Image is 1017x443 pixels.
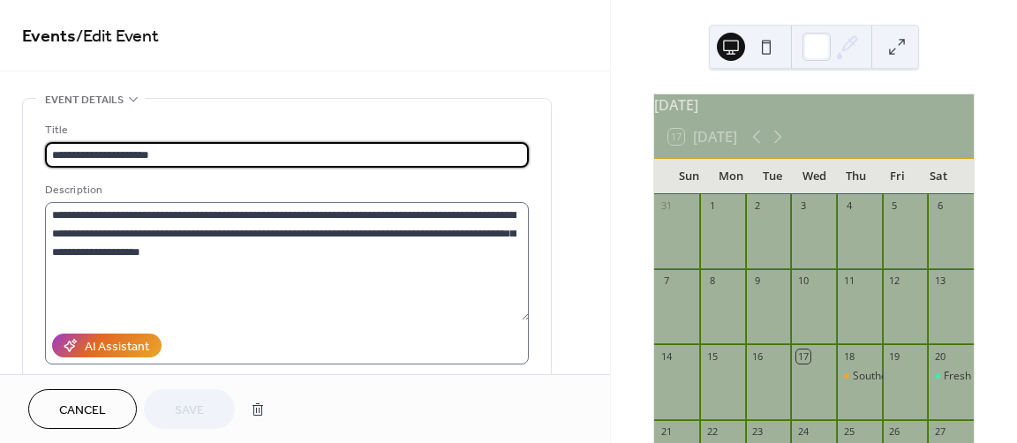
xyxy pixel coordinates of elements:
span: Event details [45,91,124,109]
div: 4 [842,199,855,213]
div: 19 [888,349,901,363]
div: 24 [796,425,810,439]
div: Fri [877,159,918,194]
div: Mon [710,159,751,194]
div: 16 [751,349,765,363]
div: 20 [933,349,946,363]
div: Wed [794,159,835,194]
div: 11 [842,274,855,288]
div: Sat [918,159,960,194]
div: 7 [659,274,673,288]
div: Title [45,121,525,139]
div: [DATE] [654,94,974,116]
div: Southern Alberta Council on Public Affairs (SACPA) [837,369,883,384]
div: 14 [659,349,673,363]
div: Sun [668,159,710,194]
div: 27 [933,425,946,439]
div: 9 [751,274,765,288]
div: 5 [888,199,901,213]
div: Fresh Food Box Pick-Up [928,369,974,384]
div: Tue [751,159,793,194]
div: 10 [796,274,810,288]
button: AI Assistant [52,334,162,357]
div: 31 [659,199,673,213]
div: 22 [705,425,719,439]
div: Description [45,181,525,199]
div: 23 [751,425,765,439]
div: Thu [835,159,877,194]
div: 8 [705,274,719,288]
div: 13 [933,274,946,288]
div: AI Assistant [85,338,149,357]
div: 26 [888,425,901,439]
div: 2 [751,199,765,213]
div: 25 [842,425,855,439]
a: Events [22,19,76,54]
div: 17 [796,349,810,363]
div: 21 [659,425,673,439]
span: Cancel [59,402,106,420]
div: 12 [888,274,901,288]
span: / Edit Event [76,19,159,54]
div: 6 [933,199,946,213]
div: 3 [796,199,810,213]
div: 1 [705,199,719,213]
button: Cancel [28,389,137,429]
div: 18 [842,349,855,363]
div: 15 [705,349,719,363]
